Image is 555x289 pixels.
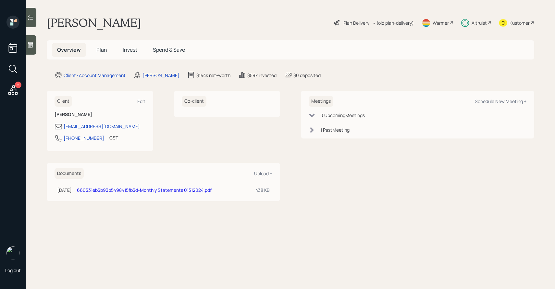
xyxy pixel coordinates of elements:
div: CST [109,134,118,141]
div: Schedule New Meeting + [475,98,526,104]
div: [EMAIL_ADDRESS][DOMAIN_NAME] [64,123,140,130]
h6: Meetings [309,96,333,107]
div: Edit [137,98,145,104]
h6: Documents [55,168,84,179]
span: Invest [123,46,137,53]
div: Altruist [472,20,487,26]
h6: Client [55,96,72,107]
h6: Co-client [182,96,206,107]
div: Warmer [433,20,449,26]
img: sami-boghos-headshot.png [6,246,19,259]
div: Log out [5,267,21,273]
div: 438 KB [255,187,270,193]
div: [PERSON_NAME] [142,72,179,79]
div: Kustomer [510,20,530,26]
a: 660331eb3b93b5498415fb3d-Monthly Statements 01312024.pdf [77,187,212,193]
div: 2 [15,82,21,88]
div: [PHONE_NUMBER] [64,135,104,141]
div: $0 deposited [293,72,321,79]
span: Plan [96,46,107,53]
div: 0 Upcoming Meeting s [320,112,365,119]
div: Client · Account Management [64,72,126,79]
div: Upload + [254,170,272,177]
div: [DATE] [57,187,72,193]
div: • (old plan-delivery) [373,20,414,26]
div: Plan Delivery [343,20,369,26]
div: $59k invested [247,72,277,79]
div: 1 Past Meeting [320,126,350,133]
span: Overview [57,46,81,53]
div: $144k net-worth [196,72,230,79]
h1: [PERSON_NAME] [47,16,141,30]
span: Spend & Save [153,46,185,53]
h6: [PERSON_NAME] [55,112,145,117]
